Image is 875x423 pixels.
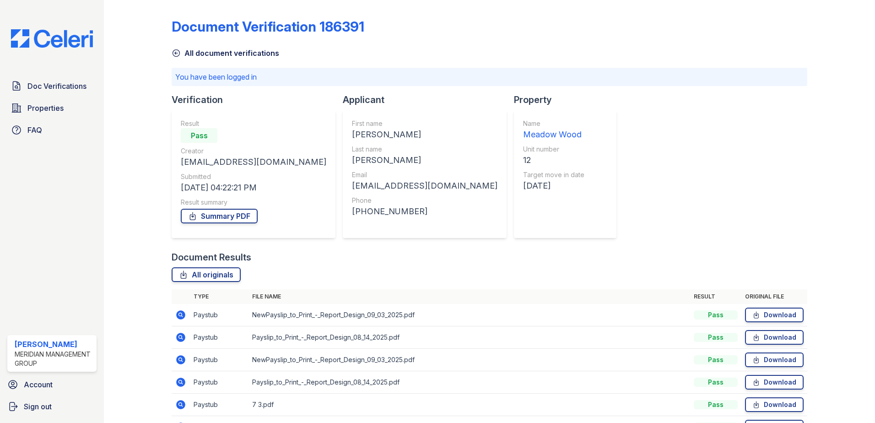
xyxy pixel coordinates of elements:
[523,119,584,141] a: Name Meadow Wood
[523,179,584,192] div: [DATE]
[4,397,100,416] a: Sign out
[15,339,93,350] div: [PERSON_NAME]
[352,119,497,128] div: First name
[352,154,497,167] div: [PERSON_NAME]
[181,198,326,207] div: Result summary
[523,170,584,179] div: Target move in date
[172,251,251,264] div: Document Results
[4,29,100,48] img: CE_Logo_Blue-a8612792a0a2168367f1c8372b55b34899dd931a85d93a1a3d3e32e68fde9ad4.png
[745,330,804,345] a: Download
[7,77,97,95] a: Doc Verifications
[248,289,690,304] th: File name
[694,310,738,320] div: Pass
[172,48,279,59] a: All document verifications
[27,81,86,92] span: Doc Verifications
[181,156,326,168] div: [EMAIL_ADDRESS][DOMAIN_NAME]
[172,267,241,282] a: All originals
[694,378,738,387] div: Pass
[27,125,42,136] span: FAQ
[172,93,343,106] div: Verification
[4,375,100,394] a: Account
[181,181,326,194] div: [DATE] 04:22:21 PM
[741,289,807,304] th: Original file
[190,304,248,326] td: Paystub
[181,146,326,156] div: Creator
[694,333,738,342] div: Pass
[27,103,64,114] span: Properties
[694,355,738,364] div: Pass
[352,128,497,141] div: [PERSON_NAME]
[690,289,741,304] th: Result
[190,289,248,304] th: Type
[24,379,53,390] span: Account
[745,352,804,367] a: Download
[352,205,497,218] div: [PHONE_NUMBER]
[15,350,93,368] div: Meridian Management Group
[523,128,584,141] div: Meadow Wood
[745,308,804,322] a: Download
[7,99,97,117] a: Properties
[745,397,804,412] a: Download
[514,93,624,106] div: Property
[190,371,248,394] td: Paystub
[190,394,248,416] td: Paystub
[190,326,248,349] td: Paystub
[7,121,97,139] a: FAQ
[523,119,584,128] div: Name
[248,394,690,416] td: 7 3.pdf
[24,401,52,412] span: Sign out
[190,349,248,371] td: Paystub
[181,128,217,143] div: Pass
[181,209,258,223] a: Summary PDF
[352,179,497,192] div: [EMAIL_ADDRESS][DOMAIN_NAME]
[248,349,690,371] td: NewPayslip_to_Print_-_Report_Design_09_03_2025.pdf
[343,93,514,106] div: Applicant
[523,145,584,154] div: Unit number
[181,119,326,128] div: Result
[175,71,804,82] p: You have been logged in
[352,145,497,154] div: Last name
[694,400,738,409] div: Pass
[352,196,497,205] div: Phone
[248,371,690,394] td: Payslip_to_Print_-_Report_Design_08_14_2025.pdf
[172,18,364,35] div: Document Verification 186391
[248,326,690,349] td: Payslip_to_Print_-_Report_Design_08_14_2025.pdf
[523,154,584,167] div: 12
[181,172,326,181] div: Submitted
[248,304,690,326] td: NewPayslip_to_Print_-_Report_Design_09_03_2025.pdf
[352,170,497,179] div: Email
[745,375,804,390] a: Download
